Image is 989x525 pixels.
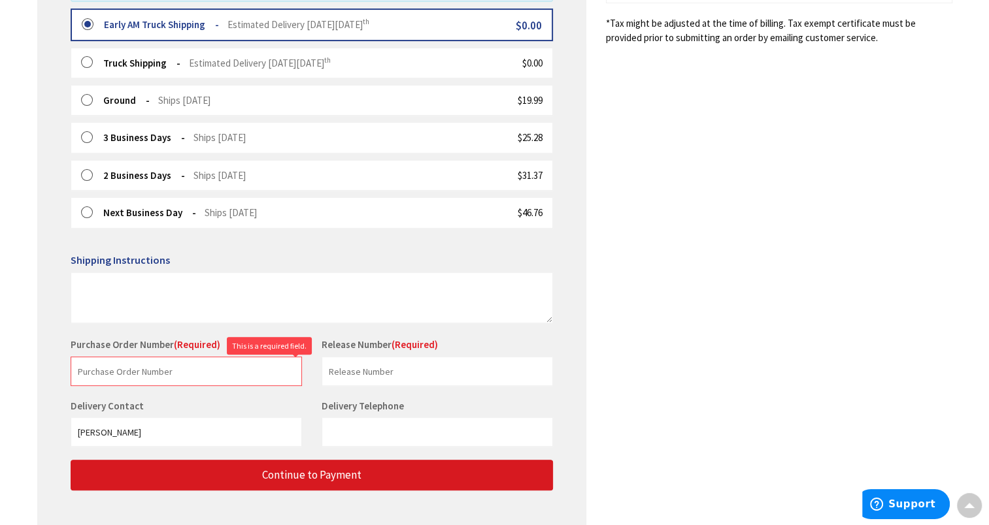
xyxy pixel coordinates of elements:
span: $31.37 [518,169,543,182]
strong: Next Business Day [103,206,196,219]
span: Ships [DATE] [158,94,210,106]
label: Delivery Telephone [322,400,407,412]
input: Release Number [322,357,553,386]
strong: 2 Business Days [103,169,185,182]
iframe: Opens a widget where you can find more information [862,489,950,522]
label: Purchase Order Number [71,338,220,351]
span: Estimated Delivery [DATE][DATE] [227,18,369,31]
span: Ships [DATE] [193,131,246,144]
span: (Required) [174,338,220,351]
label: Delivery Contact [71,400,147,412]
div: This is a required field. [227,337,312,355]
span: Shipping Instructions [71,253,170,266]
sup: th [324,56,331,65]
label: Release Number [322,338,438,351]
span: $0.00 [522,57,543,69]
span: Continue to Payment [262,468,361,482]
span: (Required) [392,338,438,351]
strong: 3 Business Days [103,131,185,144]
span: $25.28 [518,131,543,144]
span: $46.76 [518,206,543,219]
span: Ships [DATE] [193,169,246,182]
input: Purchase Order Number [71,357,302,386]
button: Continue to Payment [71,460,553,490]
sup: th [363,17,369,26]
: *Tax might be adjusted at the time of billing. Tax exempt certificate must be provided prior to s... [606,16,952,44]
span: Ships [DATE] [205,206,257,219]
strong: Truck Shipping [103,57,180,69]
strong: Early AM Truck Shipping [104,18,219,31]
span: Estimated Delivery [DATE][DATE] [189,57,331,69]
span: $19.99 [518,94,543,106]
span: $0.00 [516,18,542,33]
strong: Ground [103,94,150,106]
